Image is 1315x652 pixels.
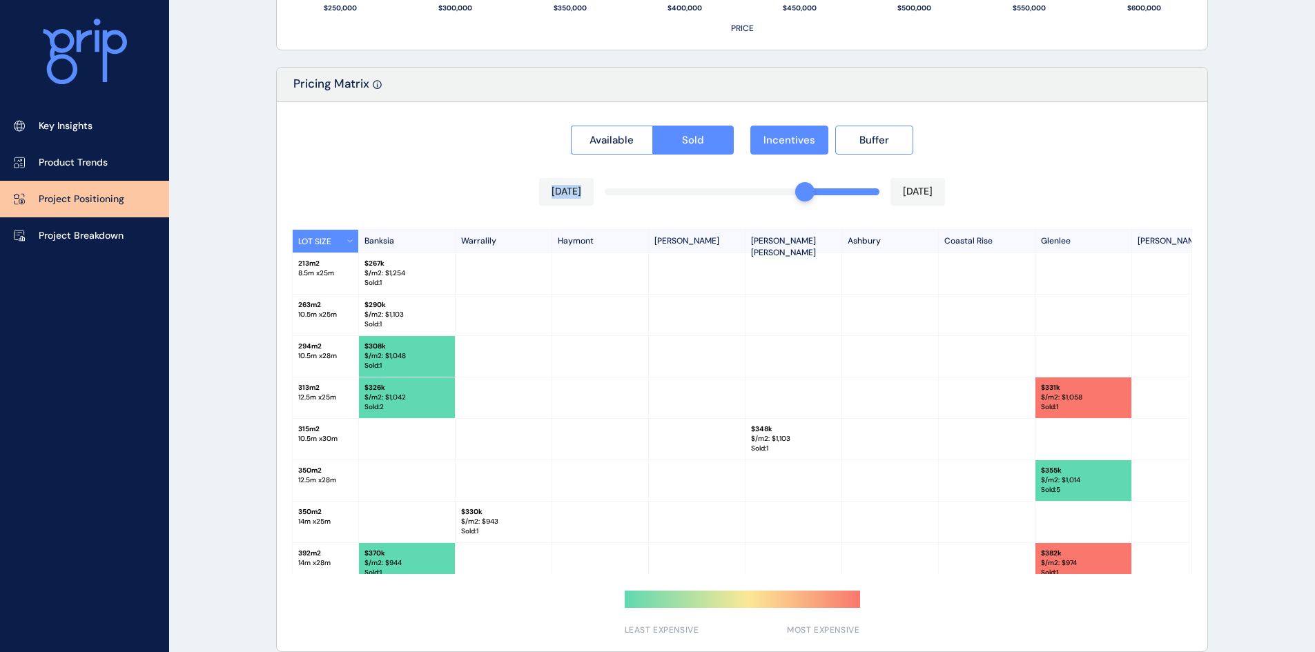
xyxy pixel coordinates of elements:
text: $550,000 [1013,3,1046,12]
text: $250,000 [324,3,357,12]
text: $450,000 [783,3,817,12]
p: Pricing Matrix [293,76,369,101]
p: Project Breakdown [39,229,124,243]
text: $400,000 [668,3,702,12]
text: $300,000 [438,3,472,12]
text: $350,000 [554,3,587,12]
text: $600,000 [1127,3,1161,12]
p: Product Trends [39,156,108,170]
text: PRICE [731,23,754,34]
p: Key Insights [39,119,92,133]
text: $500,000 [897,3,931,12]
p: Project Positioning [39,192,124,206]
